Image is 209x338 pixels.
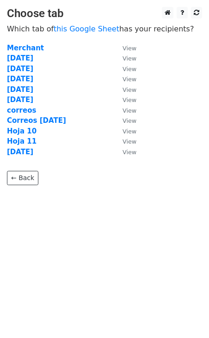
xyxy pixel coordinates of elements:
[123,128,136,135] small: View
[113,54,136,62] a: View
[113,127,136,135] a: View
[113,106,136,115] a: View
[7,65,33,73] a: [DATE]
[113,116,136,125] a: View
[113,75,136,83] a: View
[123,117,136,124] small: View
[123,55,136,62] small: View
[113,44,136,52] a: View
[7,96,33,104] a: [DATE]
[7,106,36,115] a: correos
[123,97,136,103] small: View
[113,148,136,156] a: View
[7,148,33,156] a: [DATE]
[123,149,136,156] small: View
[7,75,33,83] a: [DATE]
[7,171,38,185] a: ← Back
[113,65,136,73] a: View
[7,116,66,125] a: Correos [DATE]
[7,24,202,34] p: Which tab of has your recipients?
[7,127,37,135] a: Hoja 10
[123,66,136,72] small: View
[113,85,136,94] a: View
[123,107,136,114] small: View
[123,138,136,145] small: View
[123,86,136,93] small: View
[123,76,136,83] small: View
[113,96,136,104] a: View
[7,54,33,62] a: [DATE]
[7,44,44,52] a: Merchant
[113,137,136,145] a: View
[54,24,119,33] a: this Google Sheet
[7,7,202,20] h3: Choose tab
[7,85,33,94] a: [DATE]
[7,137,37,145] a: Hoja 11
[123,45,136,52] small: View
